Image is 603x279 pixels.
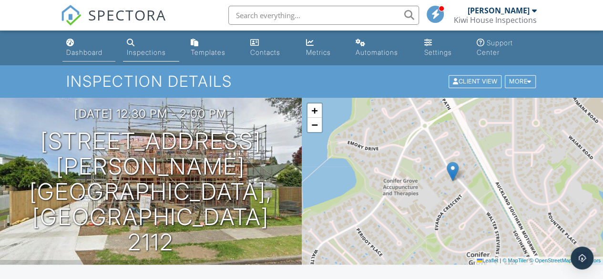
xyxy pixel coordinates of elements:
[61,5,82,26] img: The Best Home Inspection Software - Spectora
[530,258,601,263] a: © OpenStreetMap contributors
[66,73,536,90] h1: Inspection Details
[127,48,166,56] div: Inspections
[61,13,166,33] a: SPECTORA
[420,34,465,62] a: Settings
[352,34,413,62] a: Automations (Basic)
[74,107,227,120] h3: [DATE] 12:30 pm - 2:00 pm
[311,104,317,116] span: +
[66,48,102,56] div: Dashboard
[311,119,317,131] span: −
[250,48,280,56] div: Contacts
[228,6,419,25] input: Search everything...
[571,247,593,269] div: Open Intercom Messenger
[307,118,322,132] a: Zoom out
[123,34,179,62] a: Inspections
[505,75,536,88] div: More
[424,48,452,56] div: Settings
[88,5,166,25] span: SPECTORA
[191,48,225,56] div: Templates
[356,48,398,56] div: Automations
[468,6,530,15] div: [PERSON_NAME]
[454,15,537,25] div: Kiwi House Inspections
[477,39,513,56] div: Support Center
[448,77,504,84] a: Client View
[246,34,295,62] a: Contacts
[15,129,286,255] h1: [STREET_ADDRESS][PERSON_NAME] [GEOGRAPHIC_DATA], [GEOGRAPHIC_DATA] 2112
[447,162,459,181] img: Marker
[477,258,498,263] a: Leaflet
[473,34,541,62] a: Support Center
[62,34,116,62] a: Dashboard
[500,258,501,263] span: |
[306,48,331,56] div: Metrics
[302,34,344,62] a: Metrics
[307,103,322,118] a: Zoom in
[449,75,501,88] div: Client View
[502,258,528,263] a: © MapTiler
[187,34,239,62] a: Templates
